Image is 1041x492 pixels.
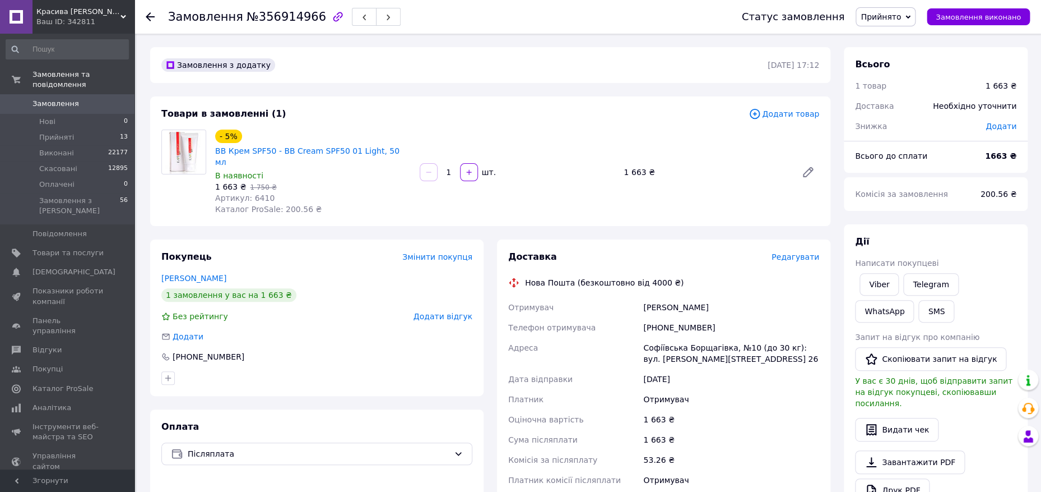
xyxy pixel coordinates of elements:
[124,180,128,190] span: 0
[161,288,296,302] div: 1 замовлення у вас на 1 663 ₴
[215,171,263,180] span: В наявності
[32,345,62,355] span: Відгуки
[215,194,275,203] span: Артикул: 6410
[508,375,573,384] span: Дата відправки
[162,130,206,174] img: BB Крем SPF50 - BB Cream SPF50 01 Light, 50 мл
[124,117,128,127] span: 0
[855,81,886,90] span: 1 товар
[32,267,115,277] span: [DEMOGRAPHIC_DATA]
[508,415,583,424] span: Оціночна вартість
[508,303,554,312] span: Отримувач
[855,333,979,342] span: Запит на відгук про компанію
[508,251,557,262] span: Доставка
[927,8,1030,25] button: Замовлення виконано
[6,39,129,59] input: Пошук
[108,148,128,158] span: 22177
[161,58,275,72] div: Замовлення з додатку
[508,323,596,332] span: Телефон отримувача
[855,376,1012,408] span: У вас є 30 днів, щоб відправити запит на відгук покупцеві, скопіювавши посилання.
[855,259,938,268] span: Написати покупцеві
[32,316,104,336] span: Панель управління
[39,196,120,216] span: Замовлення з [PERSON_NAME]
[215,146,399,167] a: BB Крем SPF50 - BB Cream SPF50 01 Light, 50 мл
[39,180,75,190] span: Оплачені
[39,164,77,174] span: Скасовані
[413,312,472,321] span: Додати відгук
[146,11,155,22] div: Повернутися назад
[215,182,246,191] span: 1 663 ₴
[39,117,55,127] span: Нові
[171,351,245,362] div: [PHONE_NUMBER]
[120,196,128,216] span: 56
[855,151,927,160] span: Всього до сплати
[641,410,821,430] div: 1 663 ₴
[926,94,1023,118] div: Необхідно уточнити
[39,148,74,158] span: Виконані
[903,273,958,296] a: Telegram
[36,7,120,17] span: Красива Я
[108,164,128,174] span: 12895
[508,435,578,444] span: Сума післяплати
[247,10,326,24] span: №356914966
[32,422,104,442] span: Інструменти веб-майстра та SEO
[772,252,819,261] span: Редагувати
[215,130,242,143] div: - 5%
[855,190,948,199] span: Комісія за замовлення
[641,450,821,470] div: 53.26 ₴
[161,274,226,283] a: [PERSON_NAME]
[479,167,497,178] div: шт.
[768,61,819,70] time: [DATE] 17:12
[32,403,71,413] span: Аналітика
[855,236,869,247] span: Дії
[32,286,104,306] span: Показники роботи компанії
[161,251,212,262] span: Покупець
[32,364,63,374] span: Покупці
[250,183,276,191] span: 1 750 ₴
[508,343,538,352] span: Адреса
[855,102,894,111] span: Доставка
[859,273,899,296] a: Viber
[32,229,87,239] span: Повідомлення
[120,132,128,142] span: 13
[641,470,821,490] div: Отримувач
[32,70,134,90] span: Замовлення та повідомлення
[855,418,938,442] button: Видати чек
[641,297,821,318] div: [PERSON_NAME]
[855,59,890,70] span: Всього
[641,318,821,338] div: [PHONE_NUMBER]
[855,122,887,131] span: Знижка
[641,389,821,410] div: Отримувач
[36,17,134,27] div: Ваш ID: 342811
[173,332,203,341] span: Додати
[188,448,449,460] span: Післяплата
[508,395,543,404] span: Платник
[402,252,472,261] span: Змінити покупця
[641,338,821,369] div: Софіївська Борщагівка, №10 (до 30 кг): вул. [PERSON_NAME][STREET_ADDRESS] 26
[39,132,74,142] span: Прийняті
[986,80,1016,91] div: 1 663 ₴
[168,10,243,24] span: Замовлення
[32,384,93,394] span: Каталог ProSale
[161,421,199,432] span: Оплата
[215,205,322,214] span: Каталог ProSale: 200.56 ₴
[855,300,914,323] a: WhatsApp
[32,248,104,258] span: Товари та послуги
[918,300,954,323] button: SMS
[986,122,1016,131] span: Додати
[797,161,819,183] a: Редагувати
[749,108,819,120] span: Додати товар
[508,476,621,485] span: Платник комісії післяплати
[742,11,845,22] div: Статус замовлення
[522,277,686,288] div: Нова Пошта (безкоштовно від 4000 ₴)
[980,190,1016,199] span: 200.56 ₴
[936,13,1021,21] span: Замовлення виконано
[161,108,286,119] span: Товари в замовленні (1)
[855,450,965,474] a: Завантажити PDF
[508,456,597,465] span: Комісія за післяплату
[855,347,1006,371] button: Скопіювати запит на відгук
[32,99,79,109] span: Замовлення
[861,12,901,21] span: Прийнято
[985,151,1016,160] b: 1663 ₴
[641,369,821,389] div: [DATE]
[32,451,104,471] span: Управління сайтом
